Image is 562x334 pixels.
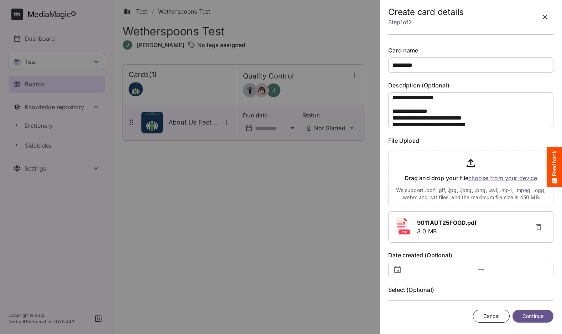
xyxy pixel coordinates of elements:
h2: Create card details [388,7,464,17]
button: Continue [512,310,553,323]
label: File Upload [388,137,553,145]
span: Cancel [483,312,500,321]
button: Cancel [473,310,510,323]
span: Continue [522,312,543,321]
label: Card name [388,46,553,55]
p: 3.0 MB [417,227,527,236]
b: 9011AUT25FOOD.pdf [417,219,477,226]
label: Select (Optional) [388,286,553,294]
a: 9011AUT25FOOD.pdf [417,218,527,227]
img: pdf.svg [394,217,411,234]
button: Feedback [547,147,562,187]
label: Description (Optional) [388,81,553,90]
button: Open [389,261,406,278]
p: Step 1 of 2 [388,17,464,27]
label: Date created (Optional) [388,251,553,259]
